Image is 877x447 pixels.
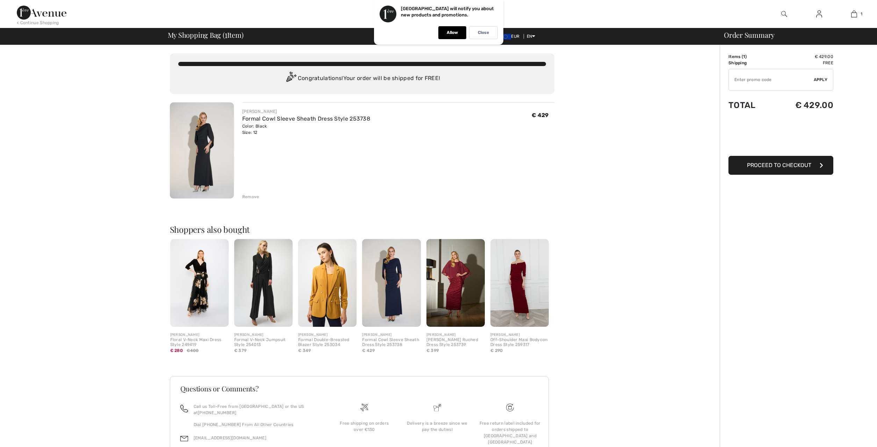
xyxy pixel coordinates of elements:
a: [EMAIL_ADDRESS][DOMAIN_NAME] [194,435,266,440]
p: Close [478,30,489,35]
div: [PERSON_NAME] [426,332,485,338]
div: < Continue Shopping [17,20,59,26]
span: € 379 [234,348,247,353]
img: Formal Cowl Sleeve Sheath Dress Style 253738 [362,239,420,327]
img: Formal Double-Breasted Blazer Style 253034 [298,239,357,327]
div: Formal Cowl Sleeve Sheath Dress Style 253738 [362,338,420,347]
img: Delivery is a breeze since we pay the duties! [433,404,441,411]
img: email [180,435,188,442]
td: Shipping [728,60,772,66]
span: My Shopping Bag ( Item) [168,31,244,38]
div: [PERSON_NAME] [362,332,420,338]
p: [GEOGRAPHIC_DATA] will notify you about new products and promotions. [401,6,494,17]
a: 1 [837,10,871,18]
div: Off-Shoulder Maxi Bodycon Dress Style 259317 [490,338,549,347]
td: Free [772,60,833,66]
span: EN [527,34,535,39]
span: EUR [500,34,522,39]
span: € 290 [490,348,503,353]
img: Free shipping on orders over &#8364;130 [506,404,514,411]
h3: Questions or Comments? [180,385,538,392]
img: My Info [816,10,822,18]
span: € 429 [532,112,549,118]
div: [PERSON_NAME] [298,332,357,338]
img: Maxi Sheath Ruched Dress Style 253739 [426,239,485,327]
div: [PERSON_NAME] [242,108,370,115]
img: Floral V-Neck Maxi Dress Style 249419 [170,239,229,327]
td: Items ( ) [728,53,772,60]
div: Free shipping on orders over €130 [333,420,395,433]
div: Delivery is a breeze since we pay the duties! [407,420,468,433]
span: Apply [814,77,828,83]
span: 1 [225,30,227,39]
div: Congratulations! Your order will be shipped for FREE! [178,72,546,86]
div: Order Summary [716,31,873,38]
div: Formal V-Neck Jumpsuit Style 254013 [234,338,293,347]
span: €400 [187,347,199,354]
img: Formal V-Neck Jumpsuit Style 254013 [234,239,293,327]
p: Allow [447,30,458,35]
span: 1 [861,11,862,17]
span: 1 [743,54,745,59]
span: Proceed to Checkout [747,162,811,168]
img: My Bag [851,10,857,18]
p: Call us Toll-Free from [GEOGRAPHIC_DATA] or the US at [194,403,320,416]
span: € 280 [170,348,183,353]
td: € 429.00 [772,53,833,60]
span: € 399 [426,348,439,353]
input: Promo code [729,69,814,90]
img: 1ère Avenue [17,6,66,20]
span: € 429 [362,348,375,353]
div: Color: Black Size: 12 [242,123,370,136]
div: Free return label included for orders shipped to [GEOGRAPHIC_DATA] and [GEOGRAPHIC_DATA] [479,420,541,445]
iframe: PayPal [728,117,833,153]
a: Formal Cowl Sleeve Sheath Dress Style 253738 [242,115,370,122]
h2: Shoppers also bought [170,225,554,233]
td: Total [728,93,772,117]
button: Proceed to Checkout [728,156,833,175]
img: Free shipping on orders over &#8364;130 [360,404,368,411]
div: [PERSON_NAME] [170,332,229,338]
span: € 349 [298,348,311,353]
div: [PERSON_NAME] [234,332,293,338]
img: Formal Cowl Sleeve Sheath Dress Style 253738 [170,102,234,199]
div: Remove [242,194,259,200]
p: Dial [PHONE_NUMBER] From All Other Countries [194,421,320,428]
div: [PERSON_NAME] Ruched Dress Style 253739 [426,338,485,347]
div: [PERSON_NAME] [490,332,549,338]
img: Congratulation2.svg [284,72,298,86]
img: search the website [781,10,787,18]
a: Sign In [811,10,828,19]
div: Formal Double-Breasted Blazer Style 253034 [298,338,357,347]
td: € 429.00 [772,93,833,117]
img: call [180,405,188,412]
img: Euro [500,34,511,39]
div: Floral V-Neck Maxi Dress Style 249419 [170,338,229,347]
img: Off-Shoulder Maxi Bodycon Dress Style 259317 [490,239,549,327]
a: [PHONE_NUMBER] [198,410,236,415]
